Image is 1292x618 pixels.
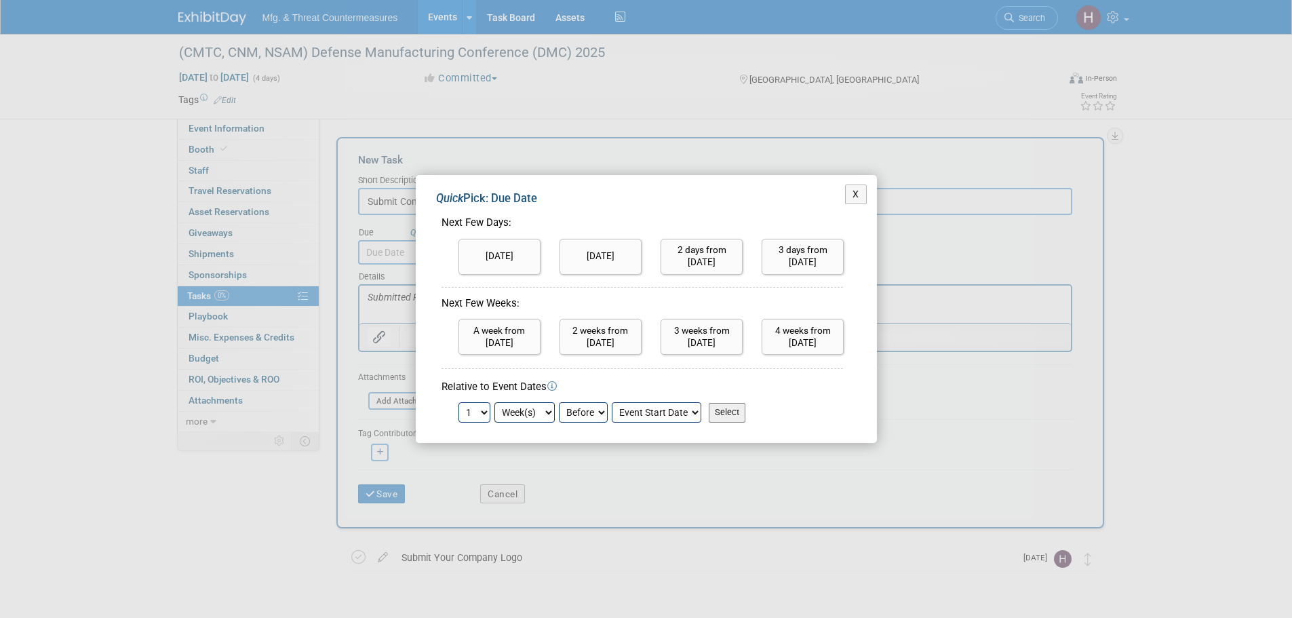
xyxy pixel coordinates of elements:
[845,185,867,204] button: X
[7,5,705,19] body: Rich Text Area. Press ALT-0 for help.
[762,239,844,275] input: 3 days from [DATE]
[442,216,843,230] div: Next Few Days:
[436,191,857,207] div: Pick: Due Date
[8,6,300,17] i: Submitted Product Descriptions must be 'Approved for Public Release'.
[661,239,743,275] input: 2 days from [DATE]
[458,239,541,275] input: [DATE]
[442,380,843,394] div: Relative to Event Dates
[436,192,463,205] i: Quick
[442,296,843,311] div: Next Few Weeks:
[560,319,642,355] input: 2 weeks from [DATE]
[762,319,844,355] input: 4 weeks from [DATE]
[661,319,743,355] input: 3 weeks from [DATE]
[709,403,745,422] input: Select
[560,239,642,275] input: [DATE]
[458,319,541,355] input: A week from [DATE]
